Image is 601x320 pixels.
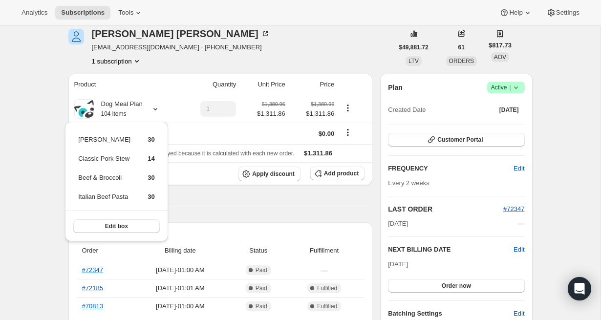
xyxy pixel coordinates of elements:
[388,260,408,268] span: [DATE]
[92,43,270,52] span: [EMAIL_ADDRESS][DOMAIN_NAME] · [PHONE_NUMBER]
[499,106,519,114] span: [DATE]
[78,172,131,191] td: Beef & Broccoli
[233,246,284,256] span: Status
[76,240,131,261] th: Order
[494,103,525,117] button: [DATE]
[118,9,133,17] span: Tools
[442,282,471,290] span: Order now
[290,246,359,256] span: Fulfillment
[82,284,103,292] a: #72185
[133,283,227,293] span: [DATE] · 01:01 AM
[78,153,131,171] td: Classic Pork Stew
[514,164,524,173] span: Edit
[503,204,524,214] button: #72347
[388,219,408,229] span: [DATE]
[494,54,506,61] span: AOV
[252,170,295,178] span: Apply discount
[179,74,239,95] th: Quantity
[388,179,429,187] span: Every 2 weeks
[92,29,270,39] div: [PERSON_NAME] [PERSON_NAME]
[304,149,332,157] span: $1,311.86
[437,136,483,144] span: Customer Portal
[61,9,105,17] span: Subscriptions
[408,58,419,64] span: LTV
[494,6,538,20] button: Help
[291,109,334,119] span: $1,311.86
[78,134,131,152] td: [PERSON_NAME]
[78,192,131,210] td: Italian Beef Pasta
[568,277,591,300] div: Open Intercom Messenger
[68,74,180,95] th: Product
[340,103,356,113] button: Product actions
[239,74,288,95] th: Unit Price
[317,284,337,292] span: Fulfilled
[540,6,585,20] button: Settings
[82,302,103,310] a: #70813
[82,266,103,274] a: #72347
[458,43,465,51] span: 61
[514,309,524,319] span: Edit
[449,58,474,64] span: ORDERS
[503,205,524,213] a: #72347
[388,204,503,214] h2: LAST ORDER
[74,100,94,118] img: product img
[452,41,471,54] button: 61
[76,230,365,240] h2: Payment attempts
[388,133,524,147] button: Customer Portal
[148,174,154,181] span: 30
[112,6,149,20] button: Tools
[388,164,514,173] h2: FREQUENCY
[509,9,522,17] span: Help
[68,29,84,44] span: Scott Barnes
[133,246,227,256] span: Billing date
[92,56,142,66] button: Product actions
[256,266,267,274] span: Paid
[133,301,227,311] span: [DATE] · 01:00 AM
[16,6,53,20] button: Analytics
[148,136,154,143] span: 30
[491,83,521,92] span: Active
[388,245,514,255] h2: NEXT BILLING DATE
[317,302,337,310] span: Fulfilled
[256,302,267,310] span: Paid
[489,41,512,50] span: $817.73
[393,41,434,54] button: $49,881.72
[508,161,530,176] button: Edit
[256,284,267,292] span: Paid
[388,309,514,319] h6: Batching Settings
[55,6,110,20] button: Subscriptions
[311,101,334,107] small: $1,380.96
[21,9,47,17] span: Analytics
[388,83,403,92] h2: Plan
[133,265,227,275] span: [DATE] · 01:00 AM
[73,219,159,233] button: Edit box
[388,279,524,293] button: Order now
[101,110,127,117] small: 104 items
[262,101,285,107] small: $1,380.96
[324,170,359,177] span: Add product
[319,130,335,137] span: $0.00
[399,43,429,51] span: $49,881.72
[288,74,337,95] th: Price
[257,109,285,119] span: $1,311.86
[148,193,154,200] span: 30
[388,105,426,115] span: Created Date
[340,127,356,138] button: Shipping actions
[556,9,580,17] span: Settings
[310,167,365,180] button: Add product
[514,245,524,255] button: Edit
[105,222,128,230] span: Edit box
[74,150,295,157] span: Sales tax (if applicable) is not displayed because it is calculated with each new order.
[94,99,143,119] div: Dog Meal Plan
[509,84,511,91] span: |
[148,155,154,162] span: 14
[238,167,300,181] button: Apply discount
